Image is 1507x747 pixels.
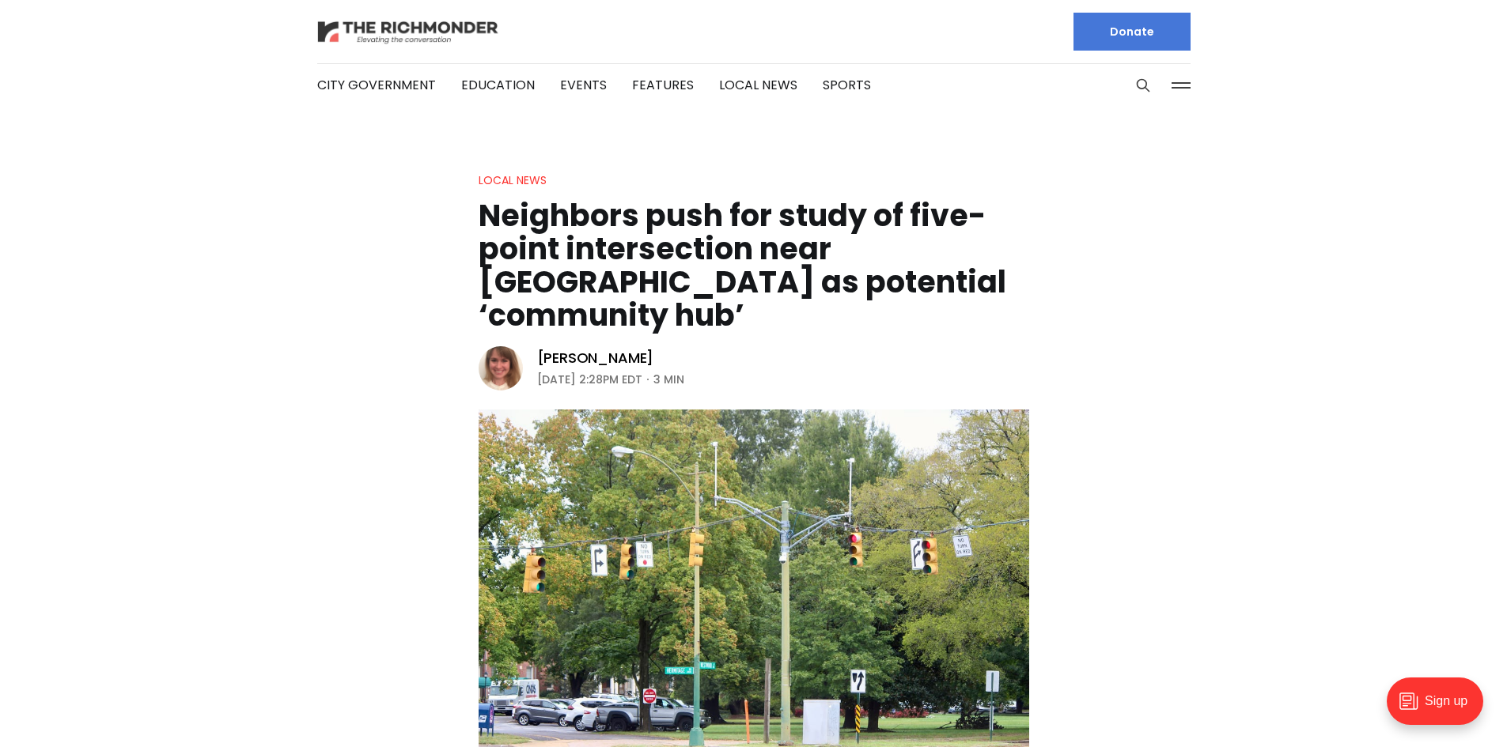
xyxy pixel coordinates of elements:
a: Features [632,76,694,94]
a: Donate [1073,13,1191,51]
a: [PERSON_NAME] [537,349,654,368]
button: Search this site [1131,74,1155,97]
a: Local News [719,76,797,94]
time: [DATE] 2:28PM EDT [537,370,642,389]
img: Sarah Vogelsong [479,346,523,390]
a: Local News [479,172,547,188]
h1: Neighbors push for study of five-point intersection near [GEOGRAPHIC_DATA] as potential ‘communit... [479,199,1029,332]
a: City Government [317,76,436,94]
a: Education [461,76,535,94]
img: The Richmonder [317,18,499,46]
iframe: portal-trigger [1373,670,1507,747]
a: Events [560,76,607,94]
span: 3 min [653,370,684,389]
a: Sports [823,76,871,94]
